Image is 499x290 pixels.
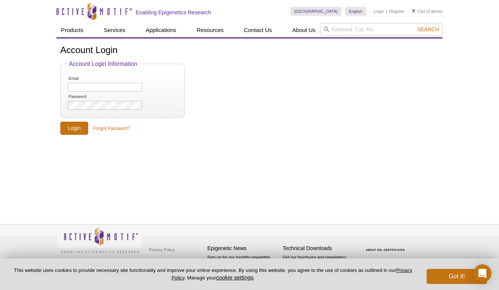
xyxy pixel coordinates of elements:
a: Products [57,23,88,37]
h2: Enabling Epigenetics Research [136,9,211,16]
label: Email [68,76,106,81]
img: Active Motif, [57,224,143,255]
li: (0 items) [412,7,442,16]
button: Got it! [427,269,487,284]
img: Your Cart [412,9,415,13]
a: Cart [412,9,425,14]
button: Search [415,26,441,33]
a: Privacy Policy [171,267,412,280]
h4: Epigenetic News [207,245,279,252]
a: Login [374,9,384,14]
input: Keyword, Cat. No. [320,23,442,36]
a: ABOUT SSL CERTIFICATES [366,249,405,251]
a: Resources [192,23,228,37]
span: Search [417,26,439,32]
a: Forgot Password? [93,125,130,132]
p: This website uses cookies to provide necessary site functionality and improve your online experie... [12,267,414,281]
a: Services [99,23,130,37]
a: Register [389,9,404,14]
a: English [345,7,366,16]
a: [GEOGRAPHIC_DATA] [291,7,341,16]
a: Contact Us [239,23,276,37]
div: Open Intercom Messenger [473,264,491,282]
h1: Account Login [60,45,439,56]
a: Applications [141,23,181,37]
h4: Technical Downloads [283,245,354,252]
label: Password [68,94,106,99]
a: About Us [288,23,320,37]
table: Click to Verify - This site chose Symantec SSL for secure e-commerce and confidential communicati... [358,238,415,254]
p: Get our brochures and newsletters, or request them by mail. [283,254,354,273]
li: | [386,7,387,16]
a: Privacy Policy [147,244,176,255]
button: cookie settings [216,274,253,281]
legend: Account Login Information [67,61,139,67]
input: Login [60,122,88,135]
a: Terms & Conditions [147,255,187,267]
p: Sign up for our monthly newsletter highlighting recent publications in the field of epigenetics. [207,254,279,280]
